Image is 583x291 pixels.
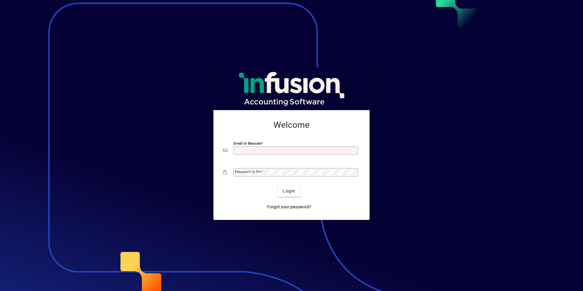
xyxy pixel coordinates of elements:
span: Forgot your password? [267,204,311,210]
h2: Welcome [223,120,360,130]
mat-label: Password or Pin [235,170,261,174]
button: Login [278,186,300,197]
mat-label: Email or Barcode [234,141,261,145]
a: Forgot your password? [265,202,314,213]
span: Login [283,188,295,194]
